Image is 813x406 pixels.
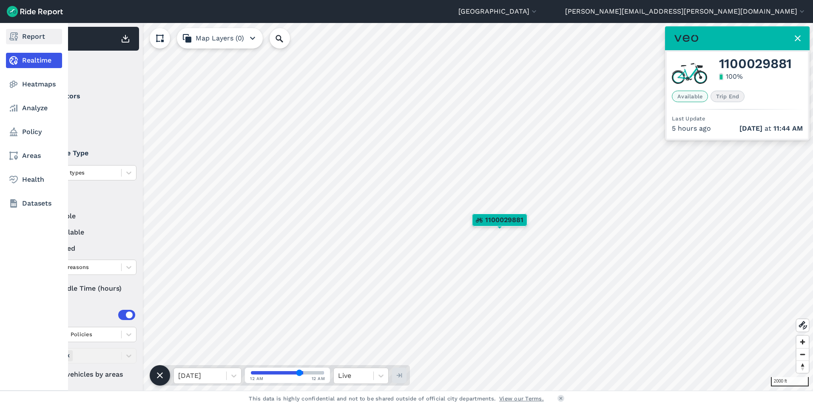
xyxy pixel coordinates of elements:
div: Filter [31,54,139,81]
label: reserved [34,243,136,254]
span: [DATE] [739,124,762,132]
div: 100 % [726,71,743,82]
span: Last Update [672,115,705,122]
label: Veo [34,124,136,134]
label: available [34,211,136,221]
span: at [739,123,803,134]
label: unavailable [34,227,136,237]
span: 11:44 AM [773,124,803,132]
div: 2000 ft [771,377,809,386]
button: Zoom in [796,336,809,348]
button: Reset bearing to north [796,360,809,373]
summary: Status [34,187,135,211]
summary: Operators [34,84,135,108]
a: Areas [6,148,62,163]
span: Trip End [711,91,745,102]
span: 1100029881 [485,215,523,225]
a: Heatmaps [6,77,62,92]
button: [GEOGRAPHIC_DATA] [458,6,538,17]
summary: Vehicle Type [34,141,135,165]
div: Idle Time (hours) [34,281,136,296]
canvas: Map [27,23,813,391]
div: Areas [46,310,135,320]
a: Health [6,172,62,187]
a: Realtime [6,53,62,68]
button: [PERSON_NAME][EMAIL_ADDRESS][PERSON_NAME][DOMAIN_NAME] [565,6,806,17]
span: 1100029881 [719,59,792,69]
label: Filter vehicles by areas [34,369,136,380]
span: Available [672,91,708,102]
button: Zoom out [796,348,809,360]
a: Analyze [6,100,62,116]
label: Bird [34,108,136,118]
a: Report [6,29,62,44]
div: 5 hours ago [672,123,803,134]
img: Veo ebike [672,60,707,84]
img: Veo [674,32,698,44]
span: 12 AM [312,375,325,382]
a: Datasets [6,196,62,211]
a: View our Terms. [499,395,544,403]
input: Search Location or Vehicles [270,28,304,49]
span: 12 AM [250,375,264,382]
button: Map Layers (0) [177,28,263,49]
a: Policy [6,124,62,140]
summary: Areas [34,303,135,327]
img: Ride Report [7,6,63,17]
